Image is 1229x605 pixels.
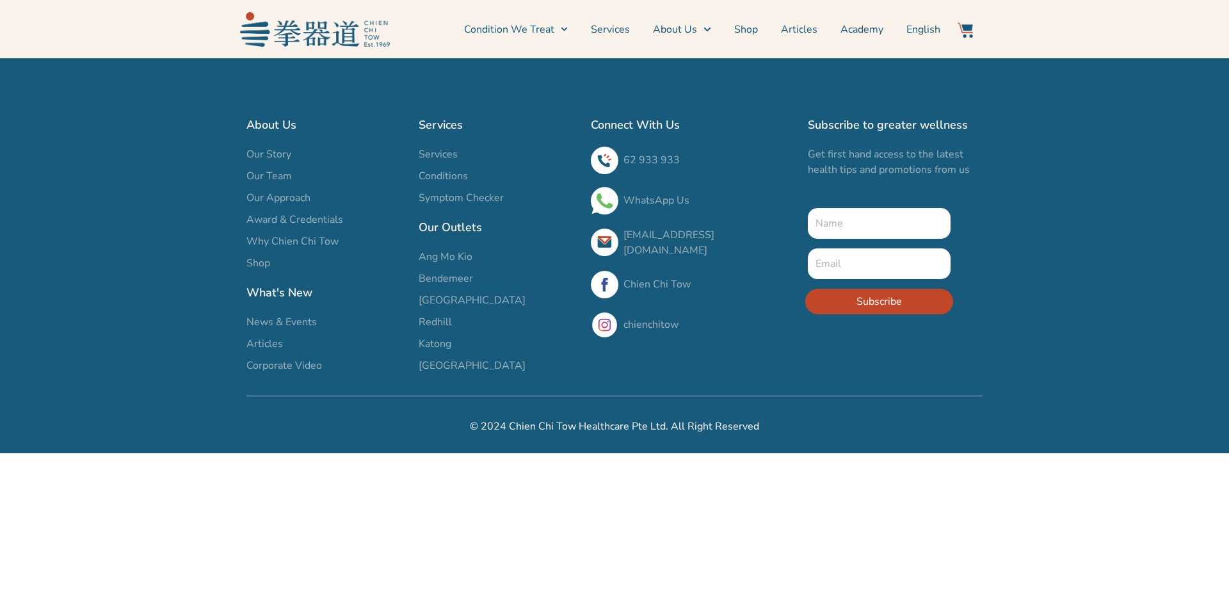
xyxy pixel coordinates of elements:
a: Our Story [246,147,406,162]
span: English [906,22,940,37]
span: Why Chien Chi Tow [246,234,339,249]
nav: Menu [396,13,940,45]
input: Email [808,248,951,279]
a: Articles [246,336,406,351]
a: Academy [840,13,883,45]
span: Services [419,147,458,162]
a: WhatsApp Us [623,193,689,207]
span: [GEOGRAPHIC_DATA] [419,358,526,373]
a: Our Approach [246,190,406,206]
a: Katong [419,336,578,351]
form: New Form [808,208,951,324]
a: News & Events [246,314,406,330]
span: Our Team [246,168,292,184]
h2: What's New [246,284,406,302]
a: Articles [781,13,817,45]
a: Symptom Checker [419,190,578,206]
h2: Connect With Us [591,116,795,134]
a: Bendemeer [419,271,578,286]
span: Articles [246,336,283,351]
span: Corporate Video [246,358,322,373]
span: Our Approach [246,190,310,206]
span: News & Events [246,314,317,330]
a: Corporate Video [246,358,406,373]
a: Services [591,13,630,45]
span: Symptom Checker [419,190,504,206]
span: Award & Credentials [246,212,343,227]
h2: Our Outlets [419,218,578,236]
a: [EMAIL_ADDRESS][DOMAIN_NAME] [623,228,714,257]
h2: © 2024 Chien Chi Tow Healthcare Pte Ltd. All Right Reserved [246,419,983,434]
a: Why Chien Chi Tow [246,234,406,249]
a: Condition We Treat [464,13,568,45]
a: About Us [653,13,711,45]
span: Conditions [419,168,468,184]
span: Subscribe [856,294,902,309]
span: Ang Mo Kio [419,249,472,264]
a: Chien Chi Tow [623,277,691,291]
a: Shop [734,13,758,45]
a: Award & Credentials [246,212,406,227]
a: [GEOGRAPHIC_DATA] [419,358,578,373]
a: Switch to English [906,13,940,45]
a: Our Team [246,168,406,184]
span: Katong [419,336,451,351]
a: Ang Mo Kio [419,249,578,264]
span: Bendemeer [419,271,473,286]
a: Shop [246,255,406,271]
p: Get first hand access to the latest health tips and promotions from us [808,147,983,177]
a: Conditions [419,168,578,184]
a: [GEOGRAPHIC_DATA] [419,293,578,308]
input: Name [808,208,951,239]
a: 62 933 933 [623,153,680,167]
a: chienchitow [623,318,679,332]
img: Website Icon-03 [958,22,973,38]
span: Our Story [246,147,291,162]
h2: Services [419,116,578,134]
span: Shop [246,255,270,271]
a: Redhill [419,314,578,330]
a: Services [419,147,578,162]
h2: About Us [246,116,406,134]
h2: Subscribe to greater wellness [808,116,983,134]
span: Redhill [419,314,452,330]
button: Subscribe [805,289,953,314]
span: [GEOGRAPHIC_DATA] [419,293,526,308]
